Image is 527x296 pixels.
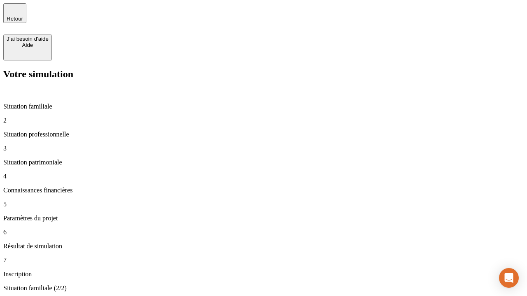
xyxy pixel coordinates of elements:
p: 4 [3,173,524,180]
p: 2 [3,117,524,124]
button: J’ai besoin d'aideAide [3,35,52,60]
div: J’ai besoin d'aide [7,36,49,42]
p: Situation familiale (2/2) [3,284,524,292]
p: Situation patrimoniale [3,159,524,166]
div: Open Intercom Messenger [499,268,519,288]
p: Paramètres du projet [3,215,524,222]
h2: Votre simulation [3,69,524,80]
p: Inscription [3,271,524,278]
p: 5 [3,201,524,208]
p: 6 [3,229,524,236]
div: Aide [7,42,49,48]
p: Connaissances financières [3,187,524,194]
p: 7 [3,257,524,264]
p: Situation familiale [3,103,524,110]
p: Résultat de simulation [3,243,524,250]
span: Retour [7,16,23,22]
p: 3 [3,145,524,152]
p: Situation professionnelle [3,131,524,138]
button: Retour [3,3,26,23]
